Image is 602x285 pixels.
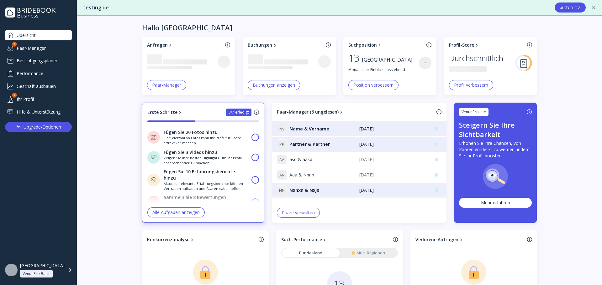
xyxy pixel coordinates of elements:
[5,68,72,79] a: Performance
[147,42,223,48] a: Anfragen
[5,30,72,40] a: Übersicht
[359,156,427,163] div: [DATE]
[248,42,272,48] div: Buchungen
[348,80,399,90] button: Position verbessern
[449,42,525,48] a: Profil-Score
[449,52,503,64] div: Durchschnittlich
[229,110,249,115] div: 3/7 erledigt
[348,67,419,72] div: Monatlicher Einblick ausstehend
[459,120,517,139] div: Steigern Sie Ihre Sichtbarkeit
[5,43,72,53] a: Paar-Manager6
[348,52,361,66] div: 13
[20,263,65,268] div: [GEOGRAPHIC_DATA]
[164,155,248,165] div: Zeigen Sie Ihre besten Highlights, um Ihr Profil ansprechender zu machen.
[281,237,390,243] a: Such-Performance
[555,3,586,13] button: button cta
[277,124,287,134] div: N V
[282,210,315,215] div: Paare verwalten
[571,255,602,285] iframe: Chat Widget
[147,80,186,90] button: Paar-Manager
[83,4,548,11] div: testing de
[5,94,72,104] div: Ihr Profil
[142,23,232,32] div: Hallo [GEOGRAPHIC_DATA]
[147,109,177,115] div: Erste Schritte
[348,42,424,48] a: Suchposition
[12,42,17,47] div: 6
[449,80,493,90] button: Profil verbessern
[277,201,287,211] img: dpr=1,fit=cover,g=face,w=32,h=32
[164,169,244,181] div: Fügen Sie 10 Erfahrungsberichte hinzu
[147,207,205,217] button: Alle Aufgaben anzeigen
[248,80,300,90] button: Buchungen anzeigen
[560,5,581,10] div: button cta
[277,208,320,218] button: Paare verwalten
[282,248,340,257] a: Bundesland
[360,54,361,66] span: .
[152,83,181,88] div: Paar-Manager
[415,237,525,243] a: Verlorene Anfragen
[253,83,295,88] div: Buchungen anzeigen
[351,250,385,256] div: Multi-Regionen
[12,93,17,98] div: 2
[359,202,427,209] div: [DATE]
[248,42,323,48] a: Buchungen
[5,94,72,104] a: Ihr Profil2
[147,109,183,115] a: Erste Schritte
[152,210,200,215] div: Alle Aufgaben anzeigen
[164,135,248,145] div: Eine Vielzahl an Fotos kann Ihr Profil für Paare attraktiver machen.
[462,109,486,115] div: VenuePro Lite
[164,201,248,210] div: Schaffen Sie Glaubwürdigkeit, indem Sie Ihre individuelle URL für Bewertungen mit Paaren teilen.
[359,126,427,132] div: [DATE]
[348,42,377,48] div: Suchposition
[359,187,427,193] div: [DATE]
[289,187,319,193] span: Nxnxn & Nxjx
[362,56,416,64] div: [GEOGRAPHIC_DATA]
[277,170,287,180] div: A N
[481,200,510,206] div: Mehr erfahren
[281,237,322,243] div: Such-Performance
[277,109,434,115] a: Paar-Manager (6 ungelesen)
[449,42,474,48] div: Profil-Score
[5,107,72,117] a: Hilfe & Unterstützung
[5,264,18,276] img: dpr=1,fit=cover,g=face,w=48,h=48
[289,141,330,147] span: Partner & Partner
[459,140,532,159] div: Erhöhen Sie Ihre Chancen, von Paaren entdeckt zu werden, indem Sie Ihr Profil boosten.
[5,81,72,91] a: Geschäft ausbauen
[415,237,458,243] div: Verlorene Anfragen
[289,172,314,178] span: Aaa & Nnnn
[289,126,329,132] span: Name & Vorname
[164,194,226,201] div: Sammeln Sie 8 Bewertungen
[164,149,217,155] div: Fügen Sie 3 Videos hinzu
[5,43,72,53] div: Paar-Manager
[164,181,248,191] div: Aktuelle, relevante Erfahrungsberichte können Vertrauen aufbauen und Paaren dabei helfen, fundier...
[289,202,318,209] span: Znxx & Ndnxn
[459,198,532,208] button: Mehr erfahren
[147,237,256,243] a: Konkurrenzanalyse
[277,139,287,149] div: P P
[23,271,50,276] div: VenuePro Basic
[359,172,427,178] div: [DATE]
[24,123,61,131] div: Upgrade-Optionen
[5,122,72,132] button: Upgrade-Optionen
[359,141,427,147] div: [DATE]
[289,156,312,163] span: asd & aasd
[353,83,393,88] div: Position verbessern
[454,83,488,88] div: Profil verbessern
[277,155,287,165] div: A A
[147,42,168,48] div: Anfragen
[5,56,72,66] a: Besichtigungsplaner
[147,237,189,243] div: Konkurrenzanalyse
[164,129,218,135] div: Fügen Sie 20 Fotos hinzu
[277,185,287,195] div: N N
[277,109,339,115] div: Paar-Manager (6 ungelesen)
